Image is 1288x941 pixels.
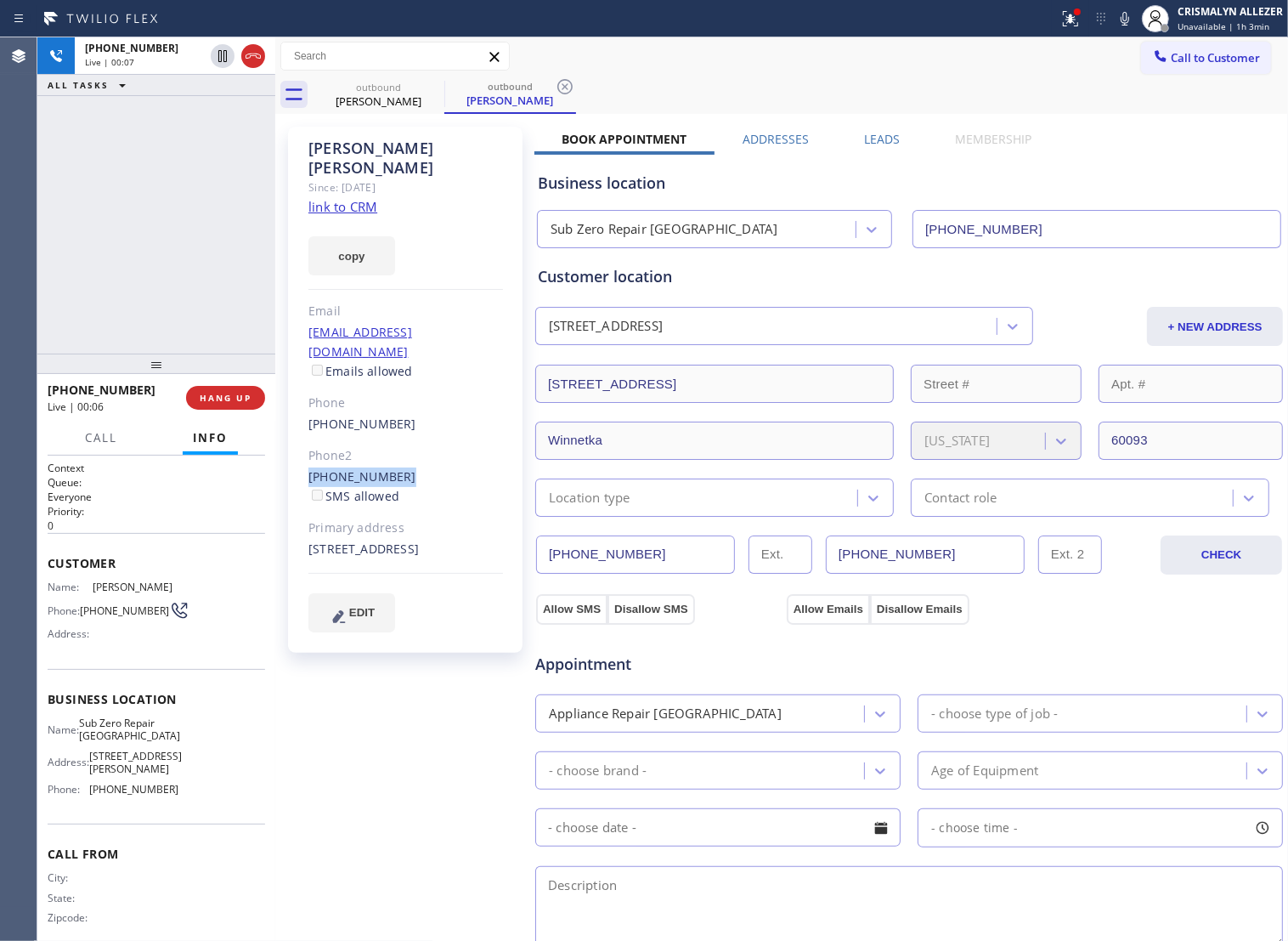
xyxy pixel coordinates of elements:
[749,536,812,574] input: Ext.
[308,363,413,379] label: Emails allowed
[535,653,782,676] span: Appointment
[281,43,509,70] input: Search
[314,94,443,109] div: [PERSON_NAME]
[538,265,1280,288] div: Customer location
[308,446,503,466] div: Phone2
[536,536,735,574] input: Phone Number
[446,80,574,93] div: outbound
[308,394,503,413] div: Phone
[1147,307,1283,346] button: + NEW ADDRESS
[787,594,870,625] button: Allow Emails
[312,365,323,376] input: Emails allowed
[308,198,377,215] a: link to CRM
[48,581,93,593] span: Name:
[446,76,574,112] div: Leigh Keyser
[538,172,1280,195] div: Business location
[308,236,395,275] button: copy
[183,422,238,455] button: Info
[864,131,900,147] label: Leads
[200,392,251,404] span: HANG UP
[308,139,503,178] div: [PERSON_NAME] [PERSON_NAME]
[826,536,1025,574] input: Phone Number 2
[308,540,503,559] div: [STREET_ADDRESS]
[75,422,127,455] button: Call
[308,488,399,504] label: SMS allowed
[48,911,93,924] span: Zipcode:
[446,93,574,108] div: [PERSON_NAME]
[308,324,412,360] a: [EMAIL_ADDRESS][DOMAIN_NAME]
[48,871,93,884] span: City:
[312,490,323,501] input: SMS allowed
[89,750,182,776] span: [STREET_ADDRESS][PERSON_NAME]
[314,81,443,94] div: outbound
[48,504,265,519] h2: Priority:
[955,131,1031,147] label: Membership
[314,76,443,114] div: Leigh Keyser
[85,430,117,445] span: Call
[349,606,375,619] span: EDIT
[549,317,663,337] div: [STREET_ADDRESS]
[48,519,265,533] p: 0
[308,302,503,321] div: Email
[535,365,894,403] input: Address
[1161,536,1282,575] button: CHECK
[535,422,894,460] input: City
[186,386,265,410] button: HANG UP
[93,581,178,593] span: [PERSON_NAME]
[48,783,89,796] span: Phone:
[551,220,778,240] div: Sub Zero Repair [GEOGRAPHIC_DATA]
[870,594,969,625] button: Disallow Emails
[48,400,104,414] span: Live | 00:06
[308,468,416,485] a: [PHONE_NUMBER]
[931,704,1058,723] div: - choose type of job -
[48,604,80,617] span: Phone:
[931,761,1038,780] div: Age of Equipment
[1099,365,1283,403] input: Apt. #
[211,44,234,68] button: Hold Customer
[48,382,155,398] span: [PHONE_NUMBER]
[549,704,782,723] div: Appliance Repair [GEOGRAPHIC_DATA]
[48,490,265,504] p: Everyone
[48,555,265,571] span: Customer
[85,56,134,68] span: Live | 00:07
[1171,50,1260,65] span: Call to Customer
[48,723,79,736] span: Name:
[48,892,93,904] span: State:
[80,604,169,617] span: [PHONE_NUMBER]
[535,808,901,847] input: - choose date -
[1113,7,1137,31] button: Mute
[549,488,630,507] div: Location type
[308,416,416,432] a: [PHONE_NUMBER]
[308,593,395,632] button: EDIT
[89,783,178,796] span: [PHONE_NUMBER]
[193,430,228,445] span: Info
[48,691,265,707] span: Business location
[1038,536,1102,574] input: Ext. 2
[549,761,647,780] div: - choose brand -
[1178,4,1283,19] div: CRISMALYN ALLEZER
[79,717,180,743] span: Sub Zero Repair [GEOGRAPHIC_DATA]
[1178,20,1269,32] span: Unavailable | 1h 3min
[48,627,93,640] span: Address:
[48,756,89,768] span: Address:
[308,519,503,538] div: Primary address
[241,44,265,68] button: Hang up
[924,488,997,507] div: Contact role
[48,461,265,475] h1: Context
[562,131,687,147] label: Book Appointment
[308,178,503,197] div: Since: [DATE]
[1141,42,1271,74] button: Call to Customer
[607,594,695,625] button: Disallow SMS
[48,475,265,490] h2: Queue:
[912,210,1281,248] input: Phone Number
[536,594,607,625] button: Allow SMS
[37,75,143,95] button: ALL TASKS
[911,365,1082,403] input: Street #
[743,131,809,147] label: Addresses
[85,41,178,55] span: [PHONE_NUMBER]
[1099,422,1283,460] input: ZIP
[48,846,265,862] span: Call From
[931,819,1018,836] span: - choose time -
[48,79,109,91] span: ALL TASKS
